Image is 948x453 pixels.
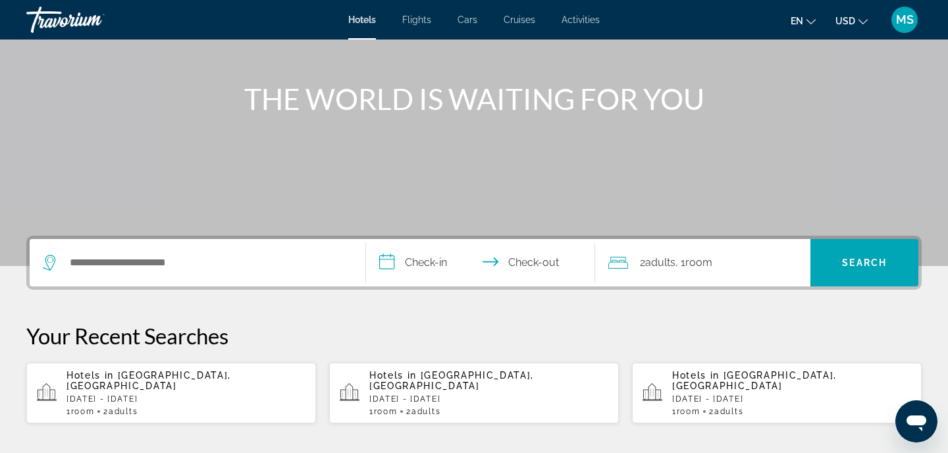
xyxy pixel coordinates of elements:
button: User Menu [887,6,922,34]
span: Hotels in [66,370,114,381]
span: [GEOGRAPHIC_DATA], [GEOGRAPHIC_DATA] [672,370,837,391]
span: Hotels in [672,370,720,381]
span: Adults [714,407,743,416]
span: 1 [369,407,397,416]
span: Adults [411,407,440,416]
span: MS [896,13,914,26]
span: , 1 [675,253,712,272]
a: Cars [458,14,477,25]
span: [GEOGRAPHIC_DATA], [GEOGRAPHIC_DATA] [66,370,231,391]
span: Room [71,407,95,416]
span: USD [835,16,855,26]
span: 1 [672,407,700,416]
a: Cruises [504,14,535,25]
span: Room [685,256,712,269]
h1: THE WORLD IS WAITING FOR YOU [227,82,721,116]
span: 2 [406,407,440,416]
button: Hotels in [GEOGRAPHIC_DATA], [GEOGRAPHIC_DATA][DATE] - [DATE]1Room2Adults [329,362,619,424]
button: Change language [791,11,816,30]
input: Search hotel destination [68,253,346,273]
p: [DATE] - [DATE] [672,394,911,404]
p: [DATE] - [DATE] [66,394,305,404]
button: Hotels in [GEOGRAPHIC_DATA], [GEOGRAPHIC_DATA][DATE] - [DATE]1Room2Adults [632,362,922,424]
div: Search widget [30,239,918,286]
a: Flights [402,14,431,25]
a: Travorium [26,3,158,37]
span: Room [677,407,700,416]
button: Travelers: 2 adults, 0 children [595,239,811,286]
a: Activities [562,14,600,25]
span: Adults [109,407,138,416]
button: Select check in and out date [366,239,595,286]
iframe: Button to launch messaging window [895,400,937,442]
button: Change currency [835,11,868,30]
span: Hotels in [369,370,417,381]
p: [DATE] - [DATE] [369,394,608,404]
span: Adults [645,256,675,269]
span: Search [842,257,887,268]
button: Hotels in [GEOGRAPHIC_DATA], [GEOGRAPHIC_DATA][DATE] - [DATE]1Room2Adults [26,362,316,424]
span: 2 [709,407,743,416]
button: Search [810,239,918,286]
span: 1 [66,407,94,416]
span: 2 [103,407,138,416]
span: Room [374,407,398,416]
span: [GEOGRAPHIC_DATA], [GEOGRAPHIC_DATA] [369,370,534,391]
span: en [791,16,803,26]
span: 2 [640,253,675,272]
p: Your Recent Searches [26,323,922,349]
a: Hotels [348,14,376,25]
